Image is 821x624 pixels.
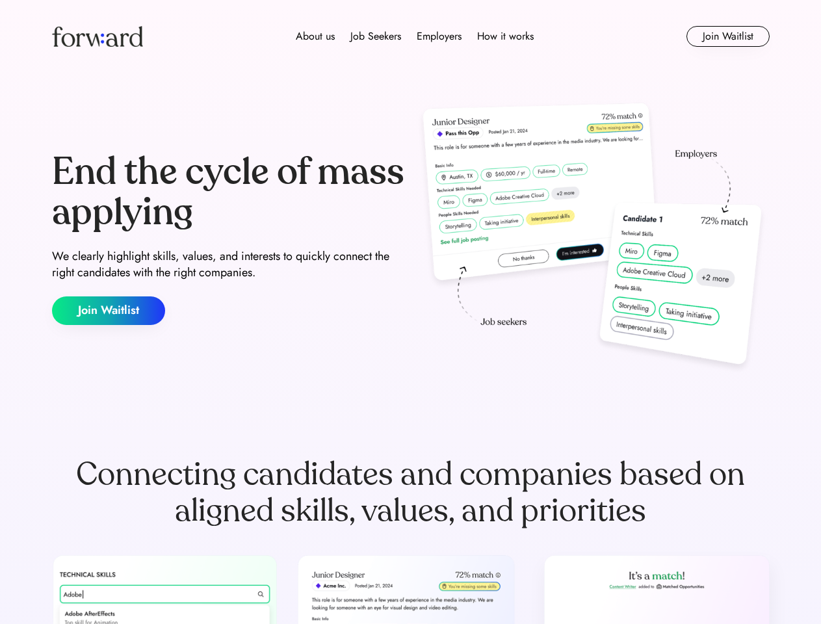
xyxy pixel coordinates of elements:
img: Forward logo [52,26,143,47]
div: About us [296,29,335,44]
div: End the cycle of mass applying [52,152,406,232]
img: hero-image.png [416,99,770,378]
div: Job Seekers [350,29,401,44]
div: How it works [477,29,534,44]
button: Join Waitlist [686,26,770,47]
button: Join Waitlist [52,296,165,325]
div: We clearly highlight skills, values, and interests to quickly connect the right candidates with t... [52,248,406,281]
div: Employers [417,29,462,44]
div: Connecting candidates and companies based on aligned skills, values, and priorities [52,456,770,529]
